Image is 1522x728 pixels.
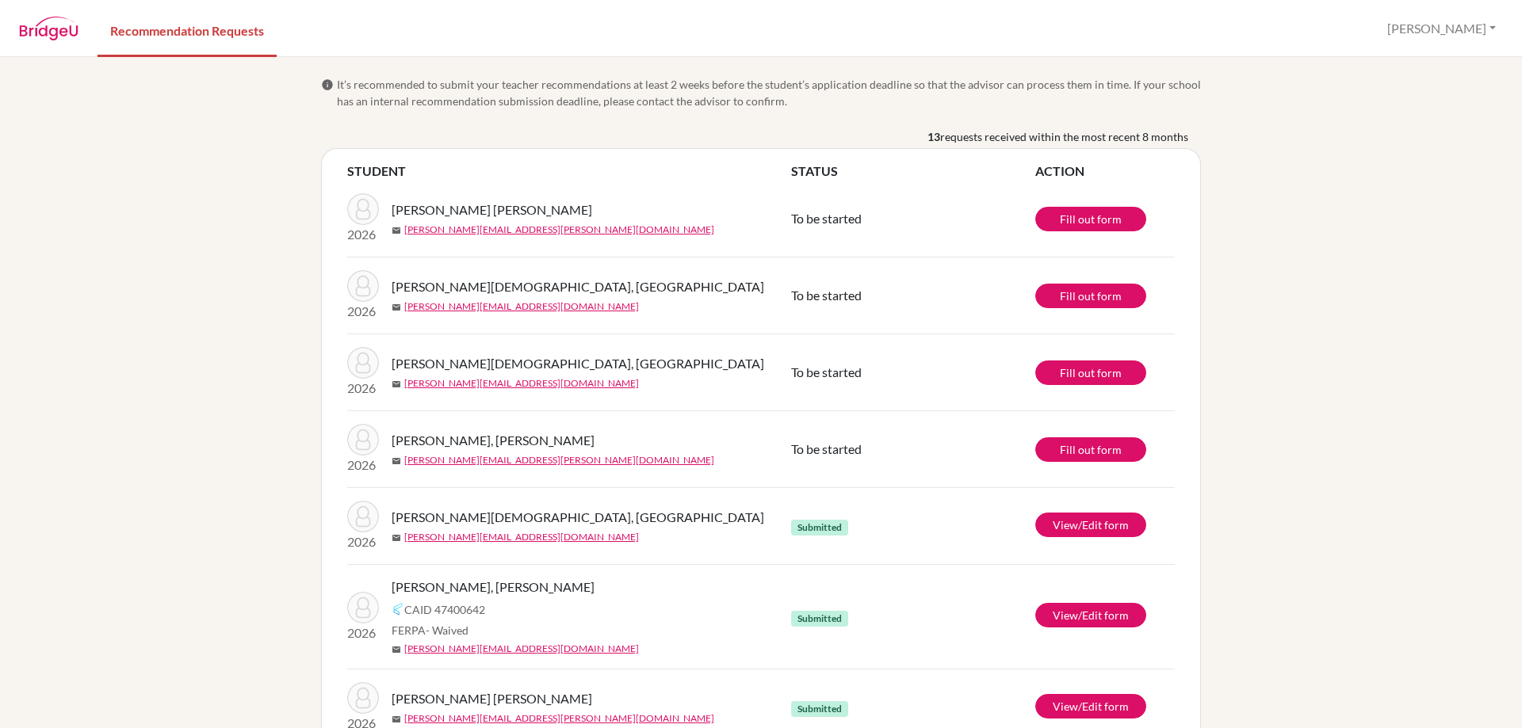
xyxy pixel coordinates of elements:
[392,577,595,597] span: [PERSON_NAME], [PERSON_NAME]
[347,532,379,551] p: 2026
[347,623,379,642] p: 2026
[404,530,639,544] a: [PERSON_NAME][EMAIL_ADDRESS][DOMAIN_NAME]
[927,128,940,145] b: 13
[404,299,639,314] a: [PERSON_NAME][EMAIL_ADDRESS][DOMAIN_NAME]
[347,162,791,181] th: STUDENT
[791,701,848,717] span: Submitted
[404,376,639,391] a: [PERSON_NAME][EMAIL_ADDRESS][DOMAIN_NAME]
[347,379,379,398] p: 2026
[404,711,714,726] a: [PERSON_NAME][EMAIL_ADDRESS][PERSON_NAME][DOMAIN_NAME]
[1035,694,1146,718] a: View/Edit form
[337,76,1201,109] span: It’s recommended to submit your teacher recommendations at least 2 weeks before the student’s app...
[791,520,848,536] span: Submitted
[392,200,592,219] span: [PERSON_NAME] [PERSON_NAME]
[791,288,862,303] span: To be started
[392,715,401,724] span: mail
[392,622,468,638] span: FERPA
[347,302,379,321] p: 2026
[392,645,401,654] span: mail
[392,379,401,389] span: mail
[791,364,862,379] span: To be started
[19,17,78,40] img: BridgeU logo
[404,223,714,237] a: [PERSON_NAME][EMAIL_ADDRESS][PERSON_NAME][DOMAIN_NAME]
[392,689,592,708] span: [PERSON_NAME] [PERSON_NAME]
[940,128,1188,145] span: requests received within the most recent 8 months
[1035,360,1146,385] a: Fill out form
[404,642,639,656] a: [PERSON_NAME][EMAIL_ADDRESS][DOMAIN_NAME]
[1035,603,1146,627] a: View/Edit form
[392,533,401,543] span: mail
[404,453,714,467] a: [PERSON_NAME][EMAIL_ADDRESS][PERSON_NAME][DOMAIN_NAME]
[347,225,379,244] p: 2026
[347,592,379,623] img: Alvarado Ocampo, Kamila
[347,501,379,532] img: Yepez Cristiani, Sofia
[1035,207,1146,231] a: Fill out form
[347,424,379,455] img: González Lozano, Fiorella Alessandra
[347,455,379,475] p: 2026
[347,682,379,714] img: Ruiz de Castilla Párraga, Carlos Enrique
[392,456,401,466] span: mail
[347,347,379,379] img: Yepez Cristiani, Sofia
[392,354,764,373] span: [PERSON_NAME][DEMOGRAPHIC_DATA], [GEOGRAPHIC_DATA]
[1380,13,1503,44] button: [PERSON_NAME]
[791,441,862,456] span: To be started
[392,431,595,450] span: [PERSON_NAME], [PERSON_NAME]
[791,211,862,226] span: To be started
[392,603,404,616] img: Common App logo
[404,601,485,618] span: CAID 47400642
[392,277,764,296] span: [PERSON_NAME][DEMOGRAPHIC_DATA], [GEOGRAPHIC_DATA]
[392,508,764,527] span: [PERSON_NAME][DEMOGRAPHIC_DATA], [GEOGRAPHIC_DATA]
[791,162,1035,181] th: STATUS
[347,193,379,225] img: García Aguiluz, Oscar
[347,270,379,302] img: Yepez Cristiani, Sofia
[392,226,401,235] span: mail
[1035,437,1146,462] a: Fill out form
[1035,162,1175,181] th: ACTION
[1035,513,1146,537] a: View/Edit form
[1035,284,1146,308] a: Fill out form
[426,623,468,637] span: - Waived
[321,78,334,91] span: info
[98,2,277,57] a: Recommendation Requests
[791,611,848,627] span: Submitted
[392,303,401,312] span: mail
